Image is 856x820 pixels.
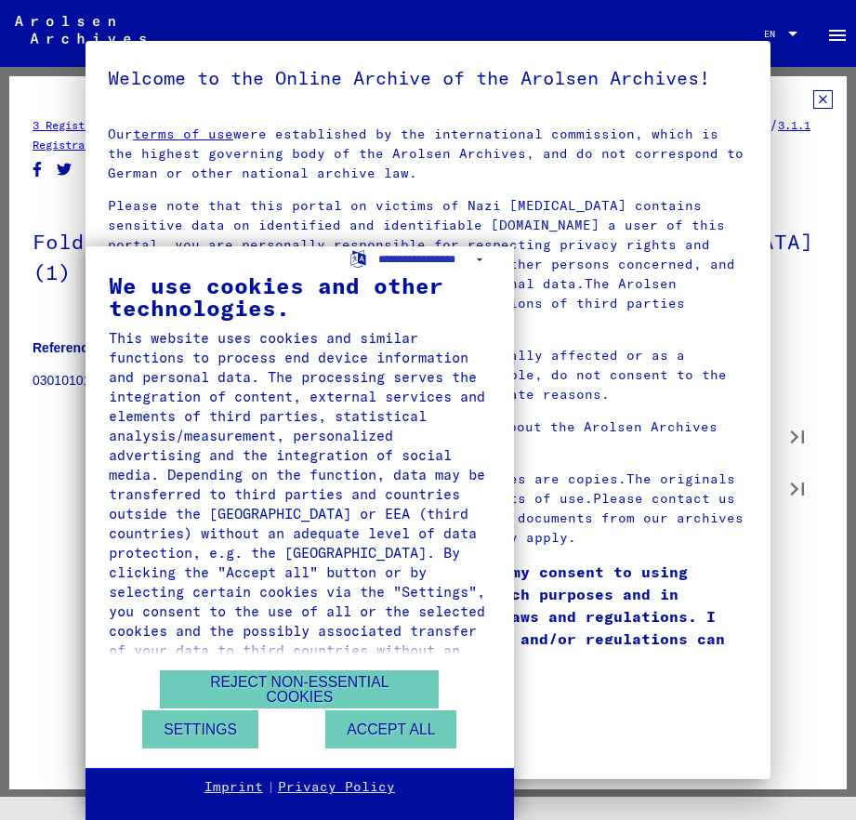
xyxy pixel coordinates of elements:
[142,710,258,748] button: Settings
[325,710,456,748] button: Accept all
[160,670,439,708] button: Reject non-essential cookies
[278,778,395,797] a: Privacy Policy
[109,274,491,319] div: We use cookies and other technologies.
[204,778,263,797] a: Imprint
[109,328,491,680] div: This website uses cookies and similar functions to process end device information and personal da...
